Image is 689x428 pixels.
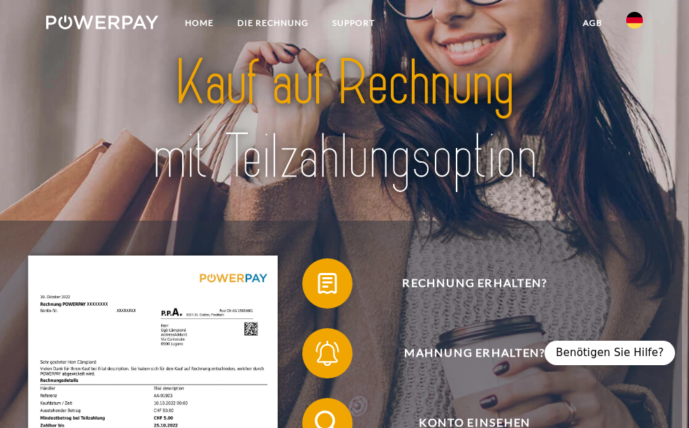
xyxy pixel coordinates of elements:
[312,338,343,369] img: qb_bell.svg
[225,10,320,36] a: DIE RECHNUNG
[284,325,647,381] a: Mahnung erhalten?
[571,10,614,36] a: agb
[302,258,629,309] button: Rechnung erhalten?
[321,258,629,309] span: Rechnung erhalten?
[321,328,629,378] span: Mahnung erhalten?
[173,10,225,36] a: Home
[626,12,643,29] img: de
[544,341,675,365] div: Benötigen Sie Hilfe?
[107,43,583,198] img: title-powerpay_de.svg
[320,10,387,36] a: SUPPORT
[302,328,629,378] button: Mahnung erhalten?
[46,15,158,29] img: logo-powerpay-white.svg
[312,268,343,300] img: qb_bill.svg
[284,256,647,311] a: Rechnung erhalten?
